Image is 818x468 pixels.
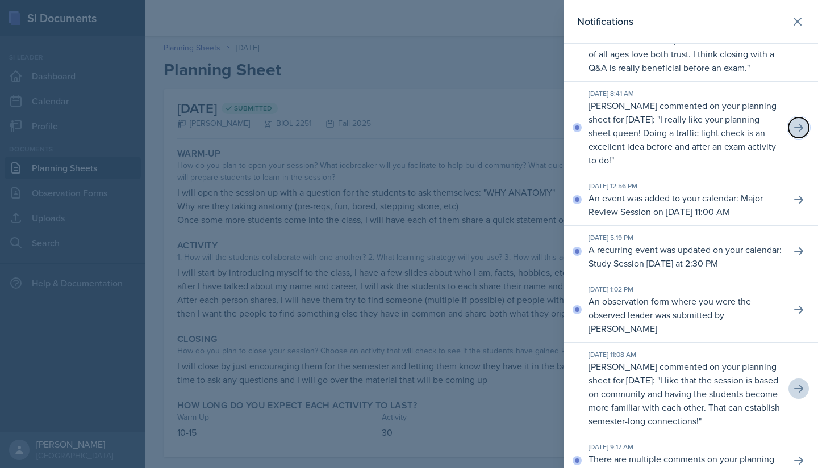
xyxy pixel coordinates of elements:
p: I really like your planning sheet queen! Doing a traffic light check is an excellent idea before ... [589,113,776,166]
div: [DATE] 5:19 PM [589,233,782,243]
h2: Notifications [577,14,633,29]
p: An event was added to your calendar: Major Review Session on [DATE] 11:00 AM [589,191,782,218]
p: I like that the session is based on community and having the students become more familiar with e... [589,374,780,427]
p: An observation form where you were the observed leader was submitted by [PERSON_NAME] [589,294,782,335]
div: [DATE] 9:17 AM [589,442,782,452]
p: [PERSON_NAME] commented on your planning sheet for [DATE]: " " [589,99,782,167]
div: [DATE] 12:56 PM [589,181,782,191]
div: [DATE] 11:08 AM [589,349,782,360]
div: [DATE] 1:02 PM [589,284,782,294]
div: [DATE] 8:41 AM [589,88,782,99]
p: A recurring event was updated on your calendar: Study Session [DATE] at 2:30 PM [589,243,782,270]
p: [PERSON_NAME] commented on your planning sheet for [DATE]: " " [589,360,782,428]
